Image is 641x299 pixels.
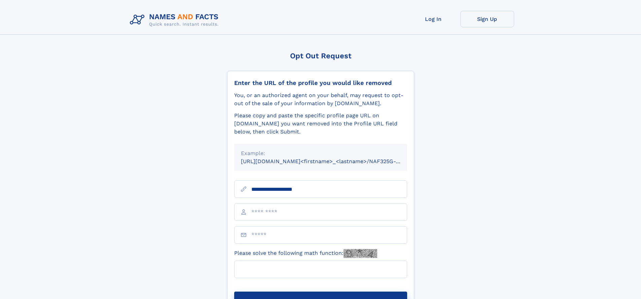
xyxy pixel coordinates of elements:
div: Example: [241,149,400,157]
a: Log In [406,11,460,27]
small: [URL][DOMAIN_NAME]<firstname>_<lastname>/NAF325G-xxxxxxxx [241,158,420,165]
div: Enter the URL of the profile you would like removed [234,79,407,87]
img: Logo Names and Facts [127,11,224,29]
a: Sign Up [460,11,514,27]
div: Opt Out Request [227,52,414,60]
label: Please solve the following math function: [234,249,377,258]
div: Please copy and paste the specific profile page URL on [DOMAIN_NAME] you want removed into the Pr... [234,112,407,136]
div: You, or an authorized agent on your behalf, may request to opt-out of the sale of your informatio... [234,91,407,108]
